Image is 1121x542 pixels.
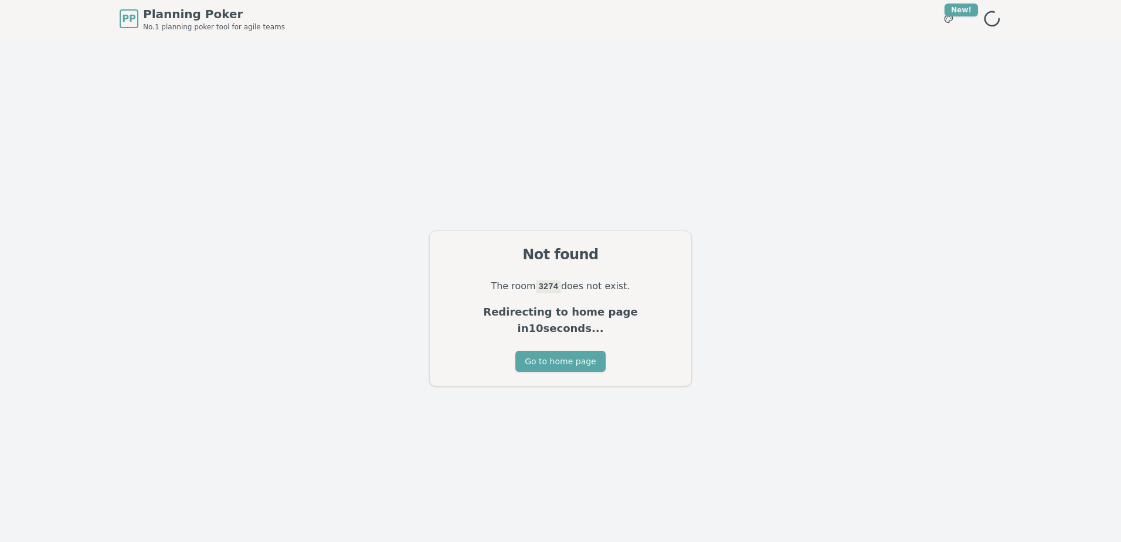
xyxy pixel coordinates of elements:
div: Not found [444,245,677,264]
span: PP [122,12,135,26]
button: Go to home page [515,351,605,372]
span: Planning Poker [143,6,285,22]
span: No.1 planning poker tool for agile teams [143,22,285,32]
a: PPPlanning PokerNo.1 planning poker tool for agile teams [120,6,285,32]
button: New! [938,8,959,29]
p: Redirecting to home page in 10 seconds... [444,304,677,337]
p: The room does not exist. [444,278,677,294]
div: New! [945,4,978,16]
code: 3274 [536,280,561,293]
